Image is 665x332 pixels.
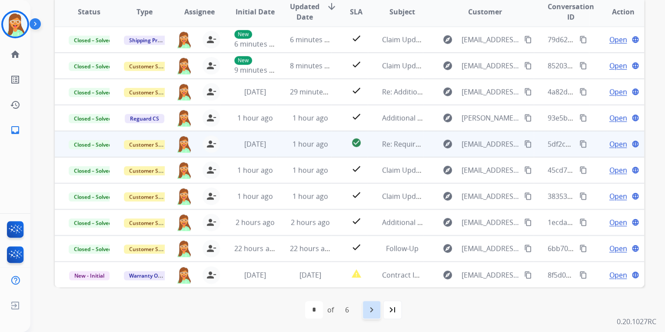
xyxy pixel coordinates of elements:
span: Closed – Solved [69,245,117,254]
mat-icon: language [632,88,639,96]
span: 2 hours ago [291,218,330,227]
span: Shipping Protection [124,36,183,45]
mat-icon: explore [442,217,452,228]
span: Closed – Solved [69,62,117,71]
mat-icon: explore [442,113,452,123]
mat-icon: language [632,62,639,70]
span: [EMAIL_ADDRESS][DOMAIN_NAME] [461,191,519,201]
img: agent-avatar [176,188,192,205]
span: 29 minutes ago [290,87,340,97]
mat-icon: content_copy [579,271,587,279]
span: 1 hour ago [237,165,273,175]
p: 0.20.1027RC [617,316,656,327]
mat-icon: last_page [387,305,398,315]
span: 22 hours ago [290,244,333,253]
div: of [327,305,334,315]
span: [EMAIL_ADDRESS][DOMAIN_NAME] [461,139,519,149]
span: Closed – Solved [69,88,117,97]
span: Claim Update [382,191,426,201]
mat-icon: check [351,59,361,70]
img: agent-avatar [176,266,192,284]
span: [EMAIL_ADDRESS][DOMAIN_NAME] [461,270,519,280]
mat-icon: person_remove [206,60,216,71]
mat-icon: explore [442,87,452,97]
span: 1 hour ago [237,113,273,123]
span: Warranty Ops [124,271,169,280]
mat-icon: content_copy [579,114,587,122]
mat-icon: language [632,36,639,44]
span: Customer Support [124,88,180,97]
span: Open [609,139,627,149]
span: Claim Update [382,35,426,44]
span: Customer Support [124,192,180,201]
mat-icon: language [632,114,639,122]
mat-icon: arrow_downward [326,1,337,12]
span: 1 hour ago [293,165,328,175]
mat-icon: content_copy [524,271,532,279]
mat-icon: person_remove [206,113,216,123]
span: Closed – Solved [69,114,117,123]
span: Customer Support [124,166,180,175]
span: [DATE] [244,270,266,280]
span: Customer Support [124,245,180,254]
mat-icon: inbox [10,125,20,135]
img: agent-avatar [176,135,192,153]
mat-icon: report_problem [351,268,361,279]
mat-icon: content_copy [524,36,532,44]
span: Customer Support [124,140,180,149]
mat-icon: check_circle [351,137,361,148]
mat-icon: check [351,190,361,200]
mat-icon: check [351,242,361,252]
span: Closed – Solved [69,140,117,149]
span: Open [609,217,627,228]
mat-icon: content_copy [579,62,587,70]
div: 6 [338,301,356,319]
span: Reguard CS [125,114,164,123]
span: 1 hour ago [237,191,273,201]
span: [DATE] [244,87,266,97]
span: 1 hour ago [293,139,328,149]
mat-icon: check [351,164,361,174]
mat-icon: check [351,85,361,96]
span: Subject [389,7,415,17]
mat-icon: language [632,271,639,279]
mat-icon: language [632,166,639,174]
img: agent-avatar [176,31,192,48]
mat-icon: person_remove [206,270,216,280]
mat-icon: content_copy [524,218,532,226]
span: [EMAIL_ADDRESS][DOMAIN_NAME] [461,165,519,175]
span: Assignee [184,7,215,17]
span: Updated Date [290,1,319,22]
mat-icon: navigate_next [366,305,377,315]
span: [DATE] [299,270,321,280]
span: Closed – Solved [69,166,117,175]
mat-icon: person_remove [206,139,216,149]
span: Open [609,243,627,254]
span: Status [78,7,100,17]
span: [DATE] [244,139,266,149]
span: Additional Information [382,113,456,123]
mat-icon: content_copy [579,36,587,44]
span: Contract ID Needed for LA943895 - Ticket #1153389 [382,270,549,280]
mat-icon: content_copy [524,62,532,70]
mat-icon: content_copy [579,166,587,174]
mat-icon: content_copy [524,114,532,122]
span: 22 hours ago [234,244,277,253]
span: Customer Support [124,218,180,228]
mat-icon: explore [442,60,452,71]
mat-icon: list_alt [10,74,20,85]
span: [EMAIL_ADDRESS][DOMAIN_NAME] [461,34,519,45]
mat-icon: content_copy [579,218,587,226]
span: Open [609,113,627,123]
span: Re: Required Photos [382,139,449,149]
span: Customer [468,7,502,17]
img: agent-avatar [176,109,192,127]
p: New [234,56,252,65]
mat-icon: person_remove [206,243,216,254]
mat-icon: language [632,218,639,226]
mat-icon: check [351,216,361,226]
span: [EMAIL_ADDRESS][DOMAIN_NAME] [461,87,519,97]
mat-icon: language [632,245,639,252]
mat-icon: check [351,111,361,122]
span: [EMAIL_ADDRESS][DOMAIN_NAME] [461,60,519,71]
